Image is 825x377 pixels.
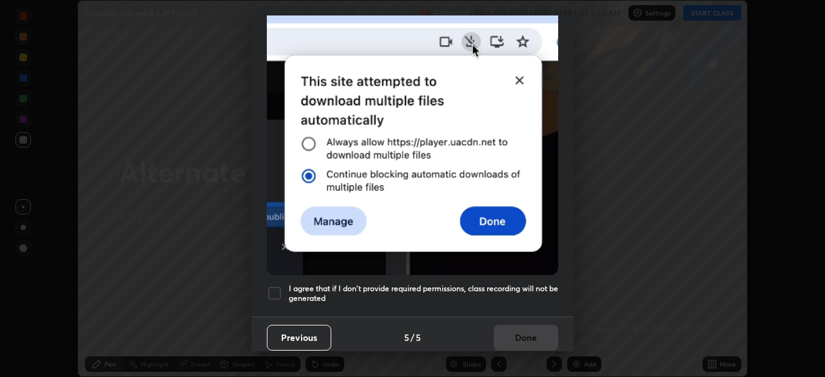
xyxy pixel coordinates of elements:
h4: 5 [416,331,421,344]
button: Previous [267,325,331,351]
h4: / [411,331,414,344]
h5: I agree that if I don't provide required permissions, class recording will not be generated [289,284,558,304]
h4: 5 [404,331,409,344]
